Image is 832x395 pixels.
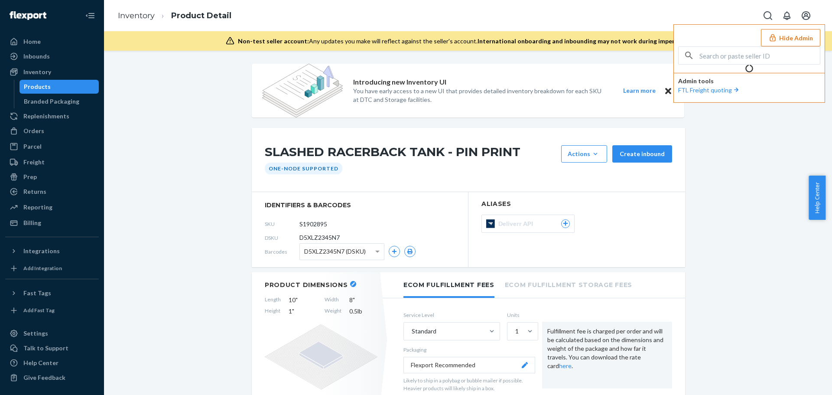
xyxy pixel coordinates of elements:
div: Freight [23,158,45,166]
span: 0.5 lb [349,307,377,316]
div: Any updates you make will reflect against the seller's account. [238,37,702,46]
button: Open notifications [778,7,796,24]
a: Home [5,35,99,49]
div: One-Node Supported [265,163,342,174]
span: " [353,296,355,304]
input: Standard [411,327,412,336]
a: Billing [5,216,99,230]
span: D5XLZ2345N7 (DSKU) [304,244,366,259]
span: International onboarding and inbounding may not work during impersonation. [478,37,702,45]
a: Replenishments [5,109,99,123]
span: 8 [349,296,377,304]
img: new-reports-banner-icon.82668bd98b6a51aee86340f2a7b77ae3.png [262,64,343,118]
a: Branded Packaging [19,95,99,108]
a: Product Detail [171,11,231,20]
button: Open account menu [797,7,815,24]
div: Inbounds [23,52,50,61]
ol: breadcrumbs [111,3,238,29]
h2: Product Dimensions [265,281,348,289]
p: Packaging [403,346,535,353]
div: Fast Tags [23,289,51,297]
a: Reporting [5,200,99,214]
span: D5XLZ2345N7 [299,233,340,242]
div: Add Integration [23,264,62,272]
div: Standard [412,327,436,336]
button: Integrations [5,244,99,258]
p: Admin tools [678,77,820,85]
button: Fast Tags [5,286,99,300]
button: Deliverr API [481,215,575,233]
a: Add Fast Tag [5,304,99,317]
p: Introducing new Inventory UI [353,77,446,87]
button: Close Navigation [81,7,99,24]
button: Give Feedback [5,371,99,385]
span: " [292,307,294,315]
button: Actions [561,145,607,163]
div: Branded Packaging [24,97,79,106]
label: Service Level [403,311,500,319]
a: Returns [5,185,99,199]
div: Billing [23,219,41,227]
div: Orders [23,127,44,135]
div: Products [24,82,51,91]
a: here [559,362,572,369]
a: Prep [5,170,99,184]
input: Search or paste seller ID [699,47,820,64]
span: SKU [265,220,299,228]
div: Actions [568,150,601,158]
div: Settings [23,329,48,338]
div: 1 [515,327,519,336]
button: Help Center [809,176,825,220]
label: Units [507,311,535,319]
li: Ecom Fulfillment Fees [403,272,494,298]
img: Flexport logo [10,11,46,20]
span: 1 [289,307,317,316]
span: Height [265,307,281,316]
a: FTL Freight quoting [678,86,741,94]
span: " [296,296,298,304]
a: Inbounds [5,49,99,63]
a: Settings [5,326,99,340]
button: Create inbound [612,145,672,163]
button: Hide Admin [761,29,820,46]
h2: Aliases [481,201,672,207]
span: Barcodes [265,248,299,255]
a: Inventory [5,65,99,79]
button: Flexport Recommended [403,357,535,373]
span: DSKU [265,234,299,242]
div: Integrations [23,247,60,255]
a: Products [19,80,99,94]
a: Help Center [5,356,99,370]
button: Learn more [617,85,661,96]
li: Ecom Fulfillment Storage Fees [505,272,632,296]
a: Freight [5,155,99,169]
span: Length [265,296,281,304]
div: Parcel [23,142,42,151]
p: Likely to ship in a polybag or bubble mailer if possible. Heavier products will likely ship in a ... [403,377,535,392]
button: Close [663,85,674,96]
button: Open Search Box [759,7,777,24]
div: Give Feedback [23,373,65,382]
span: Non-test seller account: [238,37,309,45]
input: 1 [514,327,515,336]
h1: SLASHED RACERBACK TANK - PIN PRINT [265,145,557,163]
a: Talk to Support [5,341,99,355]
a: Inventory [118,11,155,20]
div: Home [23,37,41,46]
div: Inventory [23,68,51,76]
span: identifiers & barcodes [265,201,455,209]
div: Talk to Support [23,344,68,353]
a: Parcel [5,140,99,153]
p: You have early access to a new UI that provides detailed inventory breakdown for each SKU at DTC ... [353,87,607,104]
a: Add Integration [5,261,99,275]
a: Orders [5,124,99,138]
span: 10 [289,296,317,304]
div: Add Fast Tag [23,307,55,314]
div: Returns [23,187,46,196]
span: Deliverr API [498,219,536,228]
div: Fulfillment fee is charged per order and will be calculated based on the dimensions and weight of... [542,322,672,388]
div: Reporting [23,203,52,212]
div: Replenishments [23,112,69,121]
span: Weight [325,307,341,316]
